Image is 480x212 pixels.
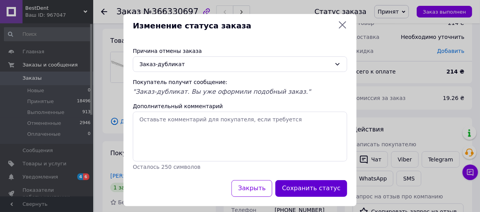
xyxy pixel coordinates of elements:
[133,103,223,109] label: Дополнительный комментарий
[231,180,272,197] button: Закрыть
[133,164,200,170] span: Осталось 250 символов
[275,180,347,197] button: Сохранить статус
[133,88,311,95] span: "Заказ-дубликат. Вы уже оформили подобный заказ."
[133,47,347,55] div: Причина отмены заказа
[133,20,335,32] span: Изменение статуса заказа
[139,60,331,68] div: Заказ-дубликат
[133,78,347,86] div: Покупатель получит сообщение:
